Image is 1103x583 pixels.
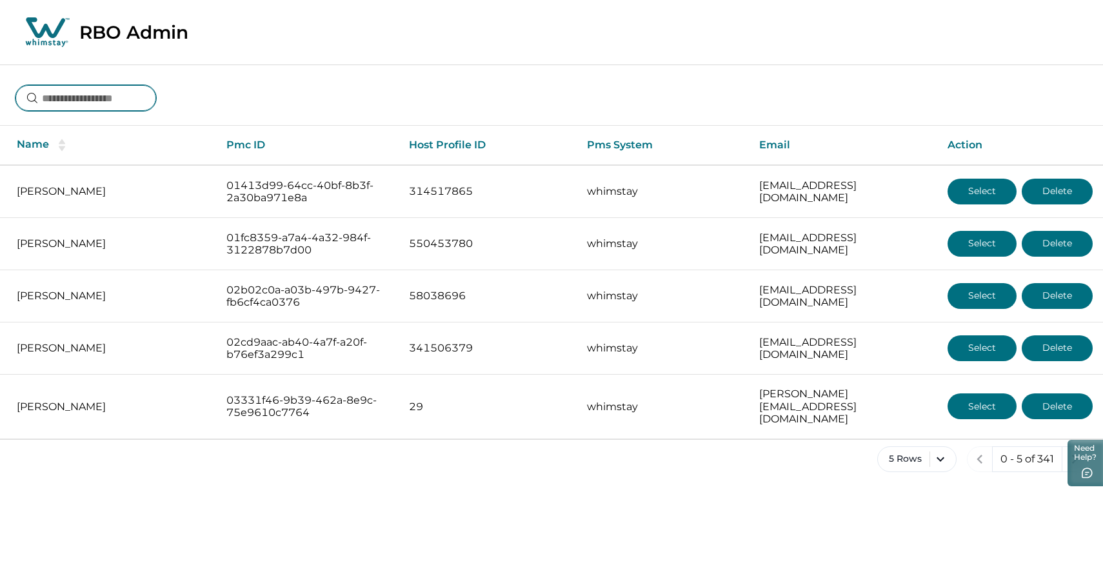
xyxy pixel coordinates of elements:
p: [PERSON_NAME] [17,400,206,413]
button: Select [948,179,1017,204]
p: whimstay [587,290,739,302]
button: next page [1062,446,1088,472]
p: whimstay [587,237,739,250]
p: 314517865 [409,185,566,198]
th: Action [937,126,1103,165]
button: 5 Rows [877,446,957,472]
p: 02cd9aac-ab40-4a7f-a20f-b76ef3a299c1 [226,336,388,361]
button: Delete [1022,393,1093,419]
p: [PERSON_NAME] [17,290,206,302]
p: whimstay [587,185,739,198]
p: 550453780 [409,237,566,250]
button: Delete [1022,283,1093,309]
button: Select [948,393,1017,419]
p: 02b02c0a-a03b-497b-9427-fb6cf4ca0376 [226,284,388,309]
p: 0 - 5 of 341 [1000,453,1054,466]
p: whimstay [587,342,739,355]
button: 0 - 5 of 341 [992,446,1062,472]
p: [PERSON_NAME][EMAIL_ADDRESS][DOMAIN_NAME] [759,388,927,426]
button: Select [948,283,1017,309]
p: 03331f46-9b39-462a-8e9c-75e9610c7764 [226,394,388,419]
p: [PERSON_NAME] [17,342,206,355]
th: Pmc ID [216,126,398,165]
p: 01fc8359-a7a4-4a32-984f-3122878b7d00 [226,232,388,257]
p: [EMAIL_ADDRESS][DOMAIN_NAME] [759,284,927,309]
p: RBO Admin [79,21,188,43]
th: Host Profile ID [399,126,577,165]
button: previous page [967,446,993,472]
button: sorting [49,139,75,152]
p: 01413d99-64cc-40bf-8b3f-2a30ba971e8a [226,179,388,204]
button: Select [948,335,1017,361]
p: 58038696 [409,290,566,302]
p: [EMAIL_ADDRESS][DOMAIN_NAME] [759,336,927,361]
p: whimstay [587,400,739,413]
p: 341506379 [409,342,566,355]
button: Select [948,231,1017,257]
p: [PERSON_NAME] [17,185,206,198]
p: [EMAIL_ADDRESS][DOMAIN_NAME] [759,232,927,257]
p: [PERSON_NAME] [17,237,206,250]
th: Pms System [577,126,749,165]
p: [EMAIL_ADDRESS][DOMAIN_NAME] [759,179,927,204]
th: Email [749,126,937,165]
button: Delete [1022,231,1093,257]
p: 29 [409,400,566,413]
button: Delete [1022,179,1093,204]
button: Delete [1022,335,1093,361]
